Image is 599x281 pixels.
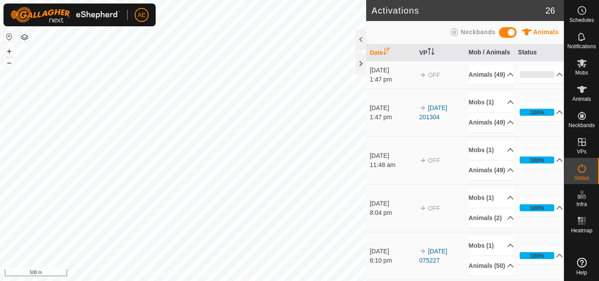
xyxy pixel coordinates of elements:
[518,199,563,217] p-accordion-header: 100%
[469,208,514,228] p-accordion-header: Animals (2)
[370,113,415,122] div: 1:47 pm
[564,254,599,279] a: Help
[370,66,415,75] div: [DATE]
[428,49,435,56] p-sorticon: Activate to sort
[19,32,30,43] button: Map Layers
[574,175,589,181] span: Status
[576,270,587,275] span: Help
[428,205,440,212] span: OFF
[370,160,415,170] div: 11:48 am
[419,248,426,255] img: arrow
[366,44,416,61] th: Date
[530,204,544,212] div: 100%
[138,11,146,20] span: AE
[383,49,390,56] p-sorticon: Activate to sort
[370,103,415,113] div: [DATE]
[149,270,182,277] a: Privacy Policy
[518,247,563,264] p-accordion-header: 100%
[469,160,514,180] p-accordion-header: Animals (49)
[419,248,447,264] a: [DATE] 075227
[576,202,587,207] span: Infra
[569,18,594,23] span: Schedules
[520,252,554,259] div: 100%
[371,5,546,16] h2: Activations
[416,44,465,61] th: VP
[520,204,554,211] div: 100%
[530,252,544,260] div: 100%
[4,57,14,68] button: –
[520,157,554,164] div: 100%
[577,149,586,154] span: VPs
[465,44,515,61] th: Mob / Animals
[370,208,415,217] div: 8:04 pm
[11,7,120,23] img: Gallagher Logo
[419,71,426,78] img: arrow
[469,92,514,112] p-accordion-header: Mobs (1)
[370,75,415,84] div: 1:47 pm
[530,156,544,164] div: 100%
[370,247,415,256] div: [DATE]
[192,270,217,277] a: Contact Us
[518,151,563,169] p-accordion-header: 100%
[370,151,415,160] div: [DATE]
[469,188,514,208] p-accordion-header: Mobs (1)
[469,236,514,256] p-accordion-header: Mobs (1)
[370,256,415,265] div: 6:10 pm
[370,199,415,208] div: [DATE]
[419,205,426,212] img: arrow
[428,71,440,78] span: OFF
[469,140,514,160] p-accordion-header: Mobs (1)
[461,28,496,36] span: Neckbands
[469,256,514,276] p-accordion-header: Animals (50)
[546,4,555,17] span: 26
[520,71,554,78] div: 0%
[567,44,596,49] span: Notifications
[518,103,563,121] p-accordion-header: 100%
[533,28,559,36] span: Animals
[419,104,447,121] a: [DATE] 201304
[518,66,563,83] p-accordion-header: 0%
[530,108,544,117] div: 100%
[469,113,514,132] p-accordion-header: Animals (49)
[568,123,595,128] span: Neckbands
[419,104,426,111] img: arrow
[428,157,440,164] span: OFF
[4,46,14,57] button: +
[4,32,14,42] button: Reset Map
[572,96,591,102] span: Animals
[469,65,514,85] p-accordion-header: Animals (49)
[571,228,592,233] span: Heatmap
[520,109,554,116] div: 100%
[514,44,564,61] th: Status
[419,157,426,164] img: arrow
[575,70,588,75] span: Mobs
